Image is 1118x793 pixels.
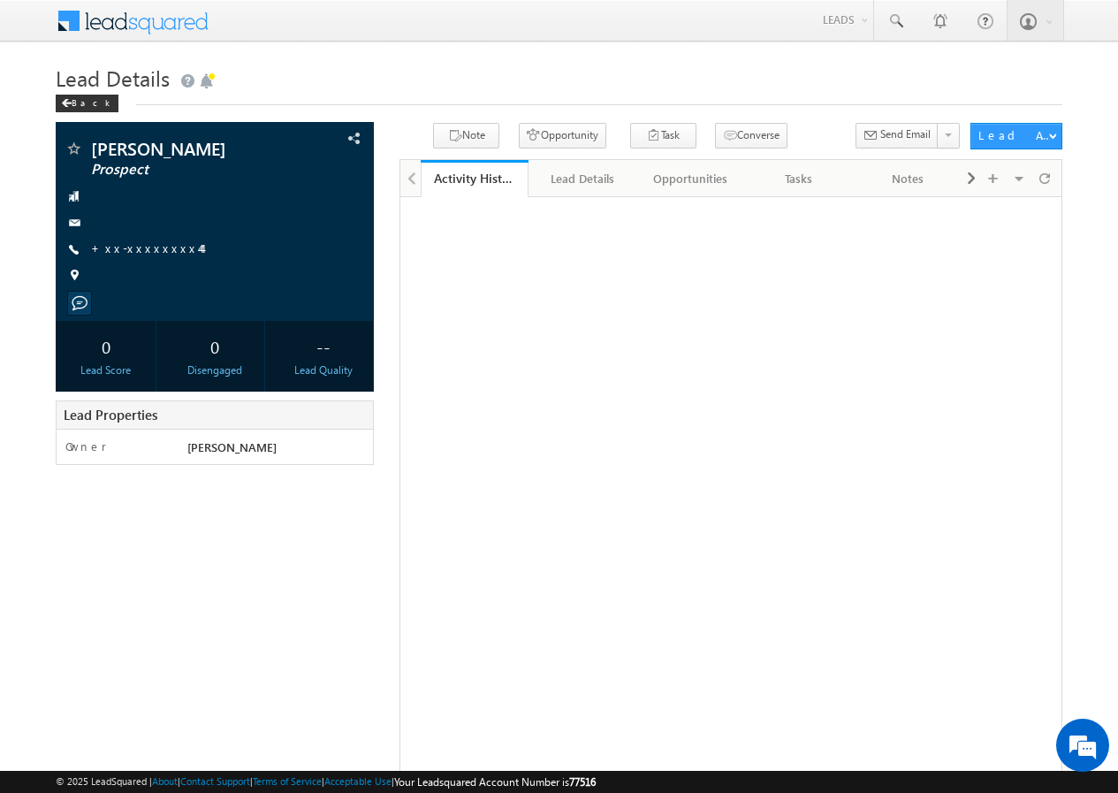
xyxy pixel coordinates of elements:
[60,330,151,362] div: 0
[637,160,746,197] a: Opportunities
[978,127,1053,143] div: Lead Actions
[169,330,260,362] div: 0
[529,160,637,197] a: Lead Details
[630,123,696,149] button: Task
[394,775,596,789] span: Your Leadsquared Account Number is
[433,123,499,149] button: Note
[543,168,621,189] div: Lead Details
[324,775,392,787] a: Acceptable Use
[187,439,277,454] span: [PERSON_NAME]
[91,161,286,179] span: Prospect
[760,168,839,189] div: Tasks
[91,240,202,258] span: +xx-xxxxxxxx44
[854,160,962,197] a: Notes
[970,123,1061,149] button: Lead Actions
[868,168,947,189] div: Notes
[56,774,596,790] span: © 2025 LeadSquared | | | | |
[278,362,369,378] div: Lead Quality
[569,775,596,789] span: 77516
[169,362,260,378] div: Disengaged
[856,123,939,149] button: Send Email
[519,123,606,149] button: Opportunity
[746,160,855,197] a: Tasks
[56,95,118,112] div: Back
[434,170,516,187] div: Activity History
[60,362,151,378] div: Lead Score
[651,168,730,189] div: Opportunities
[421,160,529,195] li: Activity History
[91,140,286,157] span: [PERSON_NAME]
[152,775,178,787] a: About
[56,64,170,92] span: Lead Details
[65,438,107,454] label: Owner
[715,123,787,149] button: Converse
[64,406,157,423] span: Lead Properties
[421,160,529,197] a: Activity History
[253,775,322,787] a: Terms of Service
[180,775,250,787] a: Contact Support
[278,330,369,362] div: --
[880,126,931,142] span: Send Email
[56,94,127,109] a: Back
